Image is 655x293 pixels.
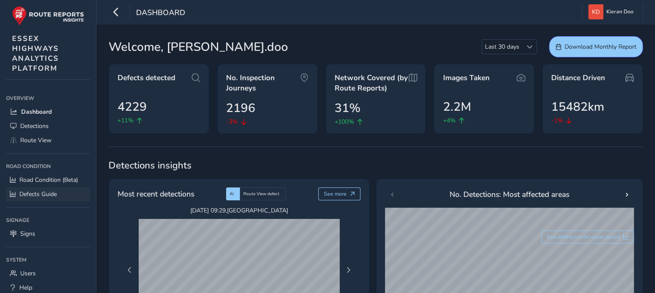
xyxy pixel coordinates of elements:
div: Signage [6,214,90,227]
span: -1% [551,116,563,125]
span: AI [230,191,234,197]
div: Road Condition [6,160,90,173]
span: Dashboard [21,108,52,116]
span: +100% [335,117,354,126]
span: See more [324,190,347,197]
span: Welcome, [PERSON_NAME].doo [109,38,288,56]
span: Last 30 days [482,40,522,54]
div: AI [226,187,240,200]
span: 4229 [118,98,147,116]
span: Users [20,269,36,277]
span: ESSEX HIGHWAYS ANALYTICS PLATFORM [12,34,59,73]
span: [DATE] 09:29 , [GEOGRAPHIC_DATA] [139,206,339,215]
span: Network Covered (by Route Reports) [335,73,409,93]
span: Signs [20,230,35,238]
a: Dashboard [6,105,90,119]
span: 2.2M [443,98,471,116]
span: No. Inspection Journeys [226,73,300,93]
span: Images Taken [443,73,489,83]
img: rr logo [12,6,84,25]
span: 15482km [551,98,604,116]
span: 2196 [226,99,255,117]
a: Defects Guide [6,187,90,201]
span: Defects detected [118,73,175,83]
div: System [6,253,90,266]
span: Detections insights [109,159,643,172]
button: Previous Page [124,264,136,276]
button: Download Monthly Report [549,36,643,57]
span: Download Monthly Report [565,43,636,51]
span: +4% [443,116,455,125]
span: +11% [118,116,133,125]
span: Route View [20,136,52,144]
span: Route View defect [243,191,279,197]
button: See more [318,187,361,200]
a: Users [6,266,90,281]
span: Help [19,284,32,292]
span: See difference for same period [547,234,620,240]
span: Kieran Doo [606,4,633,19]
span: No. Detections: Most affected areas [450,189,569,200]
span: Defects Guide [19,190,57,198]
div: Overview [6,92,90,105]
button: See difference for same period [541,231,634,243]
span: 31% [335,99,360,117]
img: diamond-layout [588,4,603,19]
span: Detections [20,122,49,130]
a: Route View [6,133,90,147]
a: Detections [6,119,90,133]
button: Kieran Doo [588,4,636,19]
a: Road Condition (Beta) [6,173,90,187]
span: Distance Driven [551,73,605,83]
span: Road Condition (Beta) [19,176,78,184]
a: Signs [6,227,90,241]
span: Dashboard [136,7,185,19]
button: Next Page [342,264,354,276]
div: Route View defect [240,187,286,200]
span: -3% [226,117,238,126]
span: Most recent detections [118,188,194,199]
